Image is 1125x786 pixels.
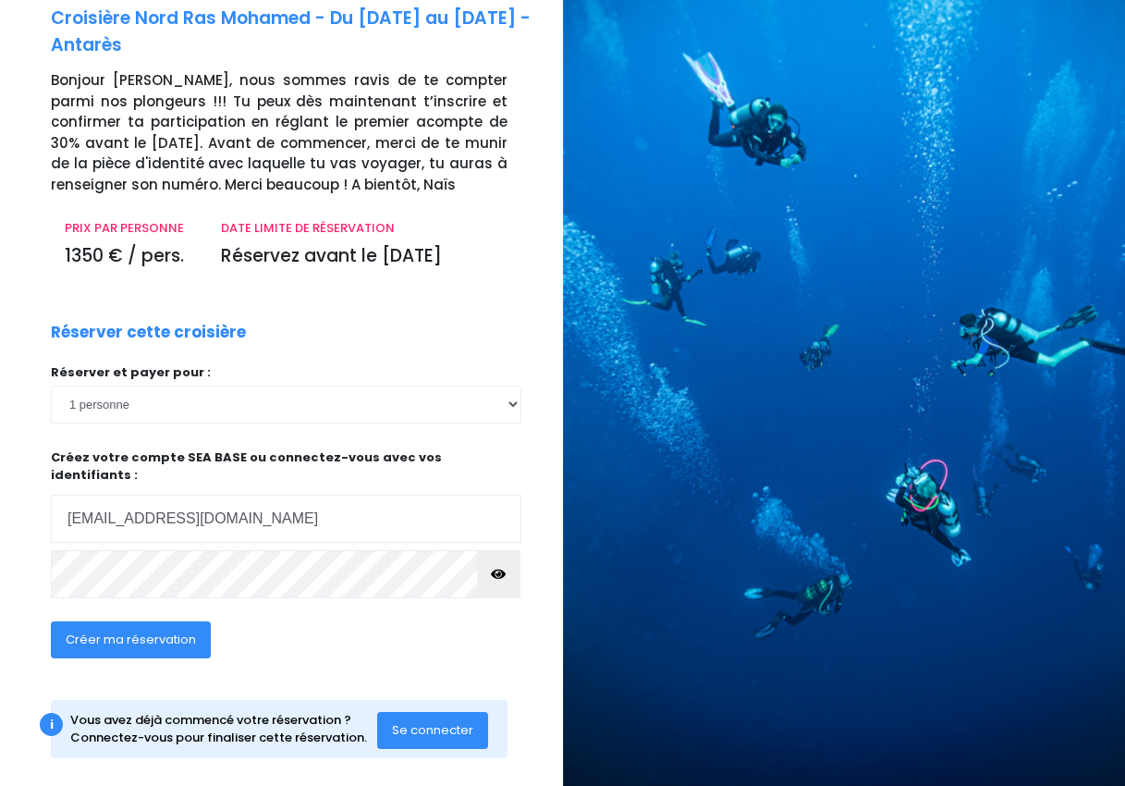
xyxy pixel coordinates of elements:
span: Se connecter [392,721,473,739]
span: Créer ma réservation [66,631,196,648]
button: Créer ma réservation [51,621,211,658]
div: i [40,713,63,736]
p: PRIX PAR PERSONNE [65,219,193,238]
p: Réserver et payer pour : [51,363,521,382]
p: Réservez avant le [DATE] [221,243,507,270]
p: Créez votre compte SEA BASE ou connectez-vous avec vos identifiants : [51,448,521,543]
p: Croisière Nord Ras Mohamed - Du [DATE] au [DATE] - Antarès [51,6,549,58]
p: Réserver cette croisière [51,321,246,345]
p: DATE LIMITE DE RÉSERVATION [221,219,507,238]
input: Adresse email [51,495,521,543]
p: Bonjour [PERSON_NAME], nous sommes ravis de te compter parmi nos plongeurs !!! Tu peux dès mainte... [51,70,549,195]
a: Se connecter [377,721,488,737]
button: Se connecter [377,712,488,749]
div: Vous avez déjà commencé votre réservation ? Connectez-vous pour finaliser cette réservation. [70,711,378,747]
p: 1350 € / pers. [65,243,193,270]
